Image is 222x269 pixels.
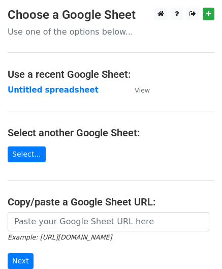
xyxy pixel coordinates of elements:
h4: Use a recent Google Sheet: [8,68,214,80]
input: Next [8,253,34,269]
h4: Select another Google Sheet: [8,127,214,139]
h4: Copy/paste a Google Sheet URL: [8,196,214,208]
input: Paste your Google Sheet URL here [8,212,209,231]
a: Untitled spreadsheet [8,85,99,95]
small: Example: [URL][DOMAIN_NAME] [8,233,112,241]
small: View [135,86,150,94]
a: View [124,85,150,95]
h3: Choose a Google Sheet [8,8,214,22]
a: Select... [8,146,46,162]
p: Use one of the options below... [8,26,214,37]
